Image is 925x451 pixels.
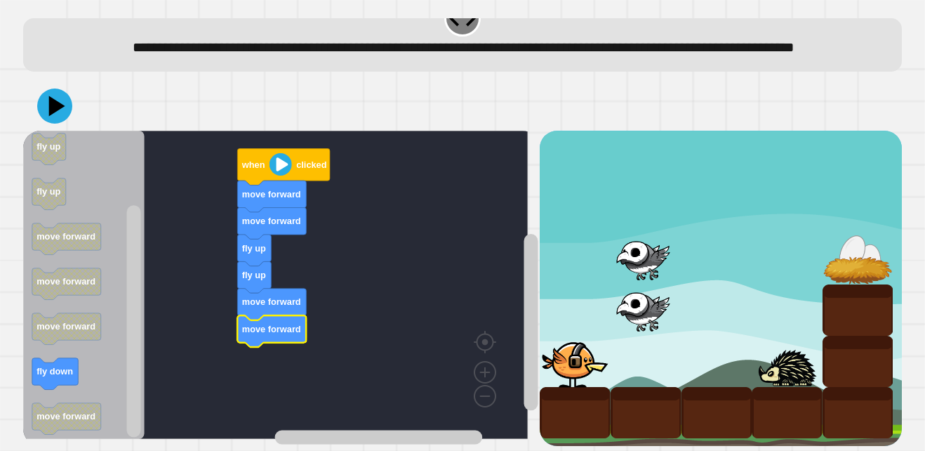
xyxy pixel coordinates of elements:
div: Blockly Workspace [23,131,540,447]
text: fly up [36,141,60,152]
text: fly down [36,366,73,377]
text: move forward [36,231,95,242]
text: clicked [296,159,326,170]
text: when [241,159,265,170]
text: fly up [242,270,266,280]
text: fly up [36,186,60,197]
text: move forward [36,411,95,421]
text: move forward [242,216,301,226]
text: move forward [36,321,95,332]
text: move forward [242,189,301,200]
text: move forward [242,296,301,307]
text: move forward [36,276,95,287]
text: fly up [242,242,266,253]
text: move forward [242,324,301,334]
